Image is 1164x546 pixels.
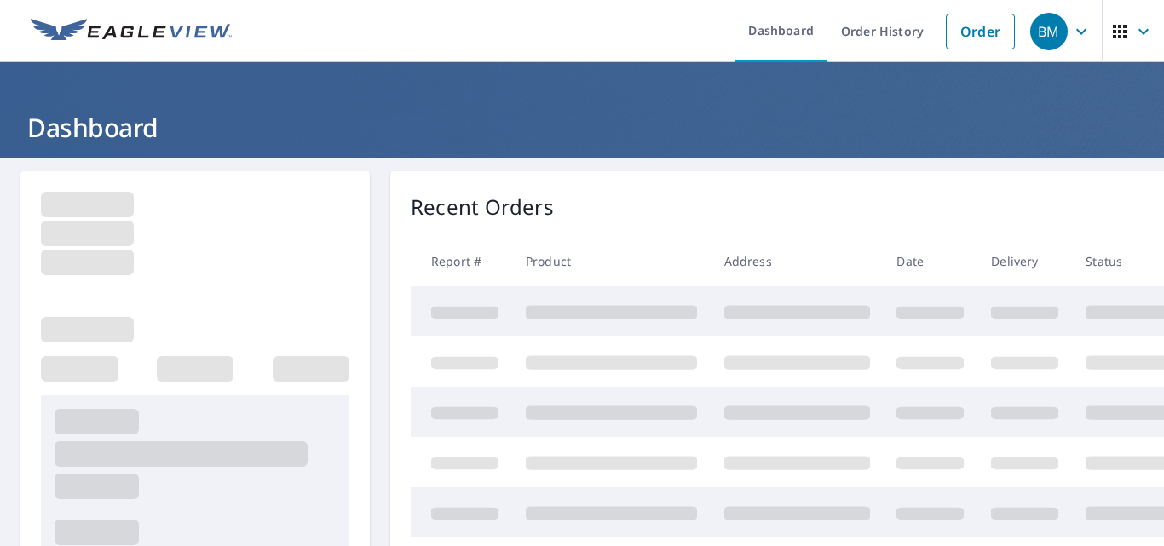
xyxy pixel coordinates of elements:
th: Date [883,236,977,286]
th: Report # [411,236,512,286]
div: BM [1030,13,1068,50]
img: EV Logo [31,19,232,44]
a: Order [946,14,1015,49]
th: Product [512,236,711,286]
p: Recent Orders [411,192,554,222]
th: Address [711,236,884,286]
th: Delivery [977,236,1072,286]
h1: Dashboard [20,110,1144,145]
